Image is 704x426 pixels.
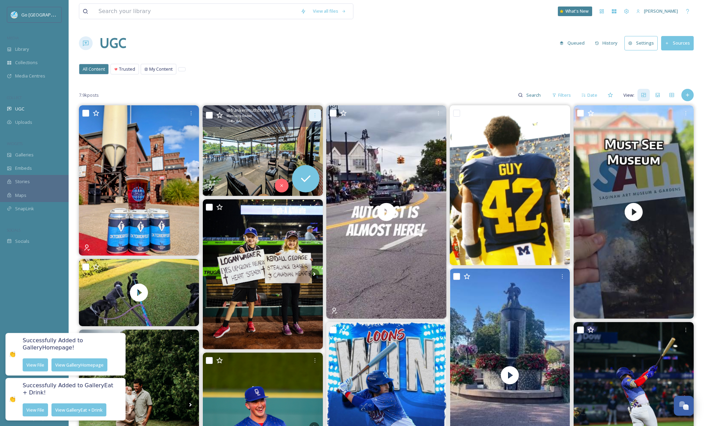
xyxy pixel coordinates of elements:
span: [PERSON_NAME] [644,8,678,14]
span: SnapLink [15,205,34,212]
a: [PERSON_NAME] [633,4,681,18]
div: 👏 [9,351,16,358]
a: View GalleryHomepage [48,358,107,371]
span: Media Centres [15,73,45,79]
span: View: [623,92,634,98]
a: Queued [556,36,591,50]
span: Library [15,46,29,52]
img: thumbnail [574,105,694,319]
img: Game Day for Michigan alternate captain Edge TJ Guy and his Wolverines teammates. Michigan is 14-... [450,105,570,265]
button: View File [23,403,48,416]
a: What's New [558,7,592,16]
span: Trusted [119,66,135,72]
a: History [591,36,625,50]
a: UGC [99,33,126,54]
span: UGC [15,106,24,112]
img: thumbnail [79,259,199,327]
span: Date [587,92,597,98]
video: #saginaw #saginawmichigan #midlandmichigan #hemlockmi #ivaroaddogsitting [79,259,199,327]
span: All Content [83,66,105,72]
div: Successfully Added to Gallery Eat + Drink ! [23,382,119,416]
img: 10/10 night 🤩 LOONS WIN and just .5 games back of a playoff spot! [203,199,323,349]
img: GoGreatLogo_MISkies_RegionalTrails%20%281%29.png [11,11,18,18]
span: COLLECT [7,95,22,100]
span: Manually Added [226,114,252,118]
span: MEDIA [7,35,19,40]
img: Tis the season (no, not that season yet...) for Oktoberfest 🍂🍻 Stop by tomorrow's truck sale to b... [79,105,199,255]
div: 👏 [9,395,16,403]
button: View GalleryHomepage [51,358,107,371]
img: It's the perfect time of the year to eat (or drink!) outside, and we've got the perfect place 🍽🍻😎... [203,105,323,196]
button: Settings [624,36,658,50]
span: SOCIALS [7,227,21,233]
button: View GalleryEat + Drink [51,403,106,416]
a: View all files [309,4,350,18]
input: Search your library [95,4,297,19]
video: Labor Day doesn't mean summer fun has come to an end... Autofest is just days away! Friday is the... [326,105,446,319]
video: Don't skip this hidden gem in Saginaw, Michigan! saginawartmuseum & Gardens is great for art love... [574,105,694,319]
span: Maps [15,192,26,199]
span: @ frankenmuthbrewery [226,107,275,114]
span: WIDGETS [7,141,23,146]
button: Queued [556,36,588,50]
button: Open Chat [674,396,694,416]
span: Filters [558,92,571,98]
span: Collections [15,59,38,66]
a: View GalleryEat + Drink [48,403,106,416]
span: Socials [15,238,30,245]
img: thumbnail [326,105,446,319]
span: Embeds [15,165,32,171]
div: Successfully Added to Gallery Homepage ! [23,337,119,371]
span: Go [GEOGRAPHIC_DATA] [21,11,72,18]
span: Uploads [15,119,32,126]
button: History [591,36,621,50]
a: Settings [624,36,661,50]
input: Search [523,88,545,102]
span: Stories [15,178,30,185]
span: Galleries [15,152,34,158]
span: 7.9k posts [79,92,99,98]
span: 2048 x 1542 [226,119,242,123]
button: Sources [661,36,694,50]
span: My Content [149,66,173,72]
button: View File [23,358,48,371]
